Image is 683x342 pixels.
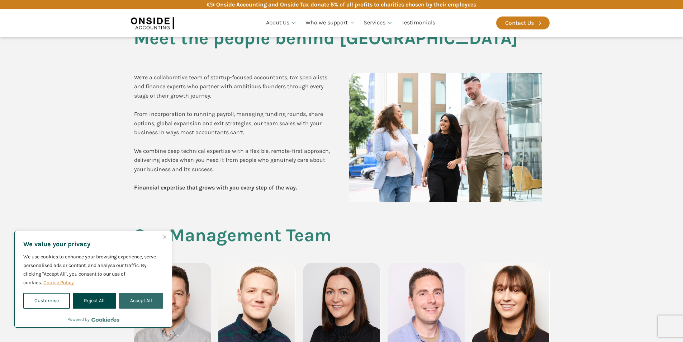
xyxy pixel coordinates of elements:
a: Visit CookieYes website [91,317,119,322]
h2: Meet the people behind [GEOGRAPHIC_DATA] [134,28,550,57]
a: Cookie Policy [43,279,74,286]
a: Contact Us [496,17,550,29]
b: Financial expertise that grows with you every step of the way. [134,184,297,191]
a: Testimonials [397,11,440,35]
div: We’re a collaborative team of startup-focused accountants, tax specialists and finance experts wh... [134,73,335,192]
div: We value your privacy [14,231,172,328]
img: Close [163,235,166,239]
p: We value your privacy [23,240,163,248]
button: Close [160,233,169,241]
img: Onside Accounting [131,15,174,31]
div: Contact Us [505,18,534,28]
a: Who we support [301,11,360,35]
p: We use cookies to enhance your browsing experience, serve personalised ads or content, and analys... [23,253,163,287]
a: About Us [262,11,301,35]
button: Customise [23,293,70,309]
button: Accept All [119,293,163,309]
div: Powered by [67,316,119,323]
a: Services [359,11,397,35]
h2: Our Management Team [134,225,331,263]
button: Reject All [73,293,116,309]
